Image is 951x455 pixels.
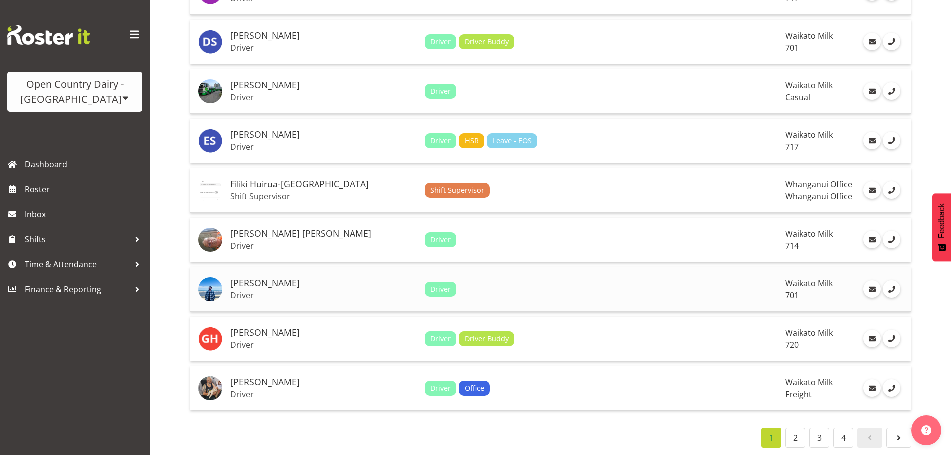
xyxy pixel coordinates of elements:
p: Driver [230,241,417,251]
span: Waikato Milk [785,228,833,239]
span: Dashboard [25,157,145,172]
span: Shifts [25,232,130,247]
a: Call Employee [883,82,900,100]
h5: [PERSON_NAME] [230,80,417,90]
span: Waikato Milk [785,327,833,338]
p: Driver [230,290,417,300]
p: Driver [230,389,417,399]
span: Driver [430,36,451,47]
a: Call Employee [883,280,900,298]
span: Waikato Milk [785,30,833,41]
span: Inbox [25,207,145,222]
a: Email Employee [863,379,881,397]
span: Waikato Milk [785,278,833,289]
a: Call Employee [883,231,900,248]
p: Driver [230,340,417,350]
a: Call Employee [883,379,900,397]
img: gagandeep-singh4d7a3a6934190d8a8fbfcf0653a88b58.png [198,277,222,301]
span: HSR [465,135,479,146]
img: help-xxl-2.png [921,425,931,435]
span: 714 [785,240,799,251]
img: gavin-harveye11ac0a916feb0e493ce4c197db03d8f.png [198,376,222,400]
p: Driver [230,92,417,102]
button: Feedback - Show survey [932,193,951,261]
a: Email Employee [863,330,881,347]
a: Call Employee [883,181,900,199]
img: garry-hooper10132.jpg [198,327,222,351]
span: Feedback [937,203,946,238]
img: filiki-huirua-taupau29b1fff7bdda40bbb212eaa2ca48c9c0.png [198,178,222,202]
img: dutchie-egbert-dijkstra16581717ab99e963f859ad63957c2ca1.png [198,79,222,103]
span: Driver [430,86,451,97]
h5: [PERSON_NAME] [230,31,417,41]
a: Email Employee [863,82,881,100]
p: Driver [230,43,417,53]
a: 4 [833,428,853,448]
span: Time & Attendance [25,257,130,272]
span: Waikato Milk [785,377,833,388]
span: Casual [785,92,810,103]
a: Email Employee [863,280,881,298]
p: Driver [230,142,417,152]
a: Call Employee [883,330,900,347]
a: Call Employee [883,33,900,50]
a: 2 [785,428,805,448]
a: Email Employee [863,132,881,149]
a: Call Employee [883,132,900,149]
span: Finance & Reporting [25,282,130,297]
div: Open Country Dairy - [GEOGRAPHIC_DATA] [17,77,132,107]
span: Shift Supervisor [430,185,484,196]
h5: [PERSON_NAME] [230,278,417,288]
p: Shift Supervisor [230,191,417,201]
span: Office [465,383,484,394]
a: 3 [809,428,829,448]
span: 720 [785,339,799,350]
a: Email Employee [863,181,881,199]
h5: Filiki Huirua-[GEOGRAPHIC_DATA] [230,179,417,189]
span: Driver Buddy [465,36,509,47]
span: Waikato Milk [785,129,833,140]
span: Driver [430,383,451,394]
span: Whanganui Office [785,179,852,190]
span: Driver [430,135,451,146]
span: Roster [25,182,145,197]
span: Waikato Milk [785,80,833,91]
span: Driver Buddy [465,333,509,344]
span: Freight [785,389,812,400]
h5: [PERSON_NAME] [230,130,417,140]
img: fraser-stephens867d80d0bdf85d5522d0368dc062b50c.png [198,228,222,252]
h5: [PERSON_NAME] [PERSON_NAME] [230,229,417,239]
span: Leave - EOS [492,135,532,146]
span: 717 [785,141,799,152]
a: Email Employee [863,231,881,248]
span: 701 [785,42,799,53]
span: Driver [430,234,451,245]
span: Driver [430,284,451,295]
a: Email Employee [863,33,881,50]
img: eric-stothers10284.jpg [198,129,222,153]
span: Driver [430,333,451,344]
span: Whanganui Office [785,191,852,202]
img: Rosterit website logo [7,25,90,45]
span: 701 [785,290,799,301]
h5: [PERSON_NAME] [230,328,417,338]
img: duncan-shirley8178.jpg [198,30,222,54]
h5: [PERSON_NAME] [230,377,417,387]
